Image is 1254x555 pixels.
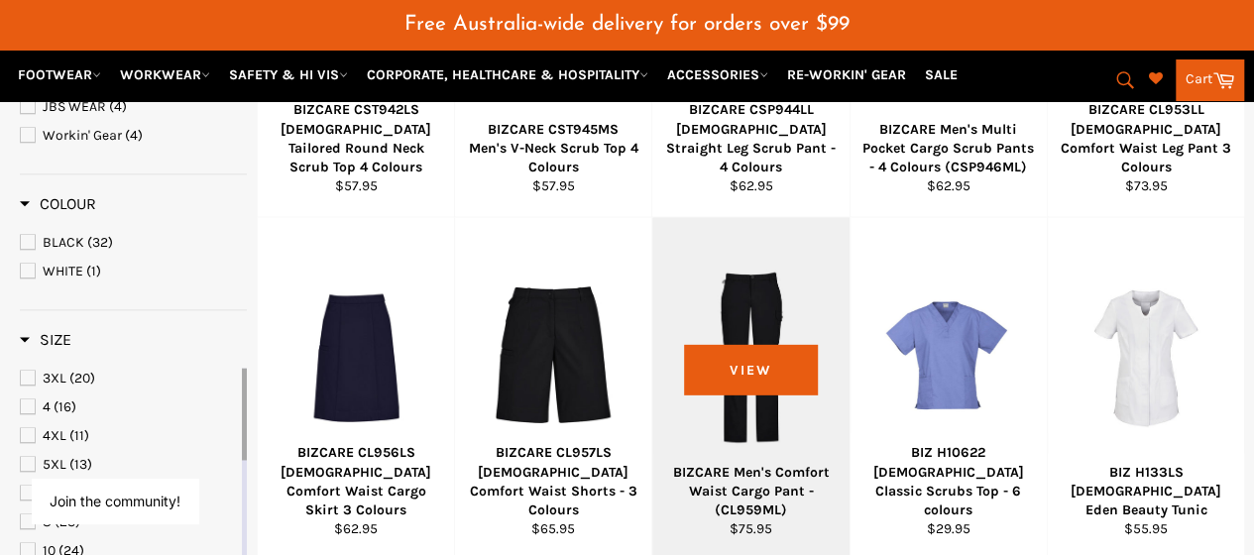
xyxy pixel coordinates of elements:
span: Size [20,330,71,349]
a: 4XL [20,425,238,447]
a: FOOTWEAR [10,57,109,92]
a: SAFETY & HI VIS [221,57,356,92]
span: (32) [87,234,113,251]
div: BIZCARE Men's Multi Pocket Cargo Scrub Pants - 4 Colours (CSP946ML) [862,120,1034,177]
span: 4 [43,398,51,415]
span: (4) [109,98,127,115]
div: BIZCARE CSP944LL [DEMOGRAPHIC_DATA] Straight Leg Scrub Pant - 4 Colours [665,100,837,176]
div: BIZ H133LS [DEMOGRAPHIC_DATA] Eden Beauty Tunic [1060,463,1231,520]
span: 5XL [43,456,66,473]
span: 3XL [43,370,66,387]
span: (1) [86,263,101,279]
a: Cart [1176,59,1244,101]
span: (13) [69,456,92,473]
a: 3XL [20,368,238,389]
a: RE-WORKIN' GEAR [779,57,914,92]
span: Colour [20,194,96,213]
span: BLACK [43,234,84,251]
span: 4XL [43,427,66,444]
span: (11) [69,427,89,444]
span: (20) [69,370,95,387]
a: BLACK [20,232,247,254]
a: CORPORATE, HEALTHCARE & HOSPITALITY [359,57,656,92]
a: WHITE [20,261,247,282]
div: BIZCARE CST945MS Men's V-Neck Scrub Top 4 Colours [468,120,639,177]
span: (4) [125,127,143,144]
button: Join the community! [50,493,180,509]
span: JBS WEAR [43,98,106,115]
h3: Size [20,330,71,350]
a: Workin' Gear [20,125,247,147]
div: BIZCARE CL953LL [DEMOGRAPHIC_DATA] Comfort Waist Leg Pant 3 Colours [1060,100,1231,176]
span: WHITE [43,263,83,279]
h3: Colour [20,194,96,214]
a: 6 [20,483,238,504]
a: 4 [20,396,238,418]
div: BIZCARE CL956LS [DEMOGRAPHIC_DATA] Comfort Waist Cargo Skirt 3 Colours [271,443,442,519]
a: JBS WEAR [20,96,247,118]
a: ACCESSORIES [659,57,776,92]
div: BIZCARE Men's Comfort Waist Cargo Pant - (CL959ML) [665,463,837,520]
a: 5XL [20,454,238,476]
span: (16) [54,398,76,415]
a: SALE [917,57,966,92]
span: Workin' Gear [43,127,122,144]
span: Free Australia-wide delivery for orders over $99 [404,14,850,35]
div: BIZCARE CST942LS [DEMOGRAPHIC_DATA] Tailored Round Neck Scrub Top 4 Colours [271,100,442,176]
a: 8 [20,511,238,533]
div: BIZCARE CL957LS [DEMOGRAPHIC_DATA] Comfort Waist Shorts - 3 Colours [468,443,639,519]
div: BIZ H10622 [DEMOGRAPHIC_DATA] Classic Scrubs Top - 6 colours [862,443,1034,519]
a: WORKWEAR [112,57,218,92]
